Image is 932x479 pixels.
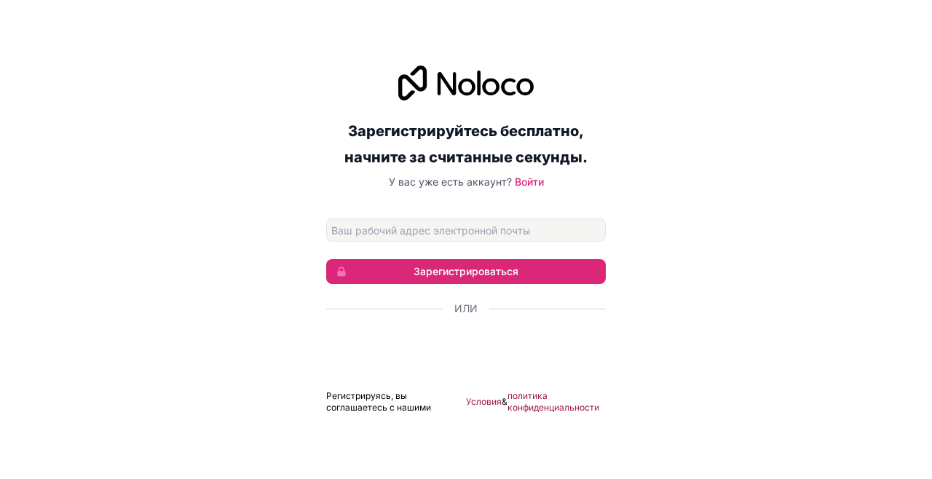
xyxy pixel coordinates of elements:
input: Адрес электронной почты [326,218,606,242]
font: & [502,396,508,407]
font: У вас уже есть аккаунт? [389,175,512,188]
font: Условия [466,396,502,407]
iframe: Кнопка «Войти с аккаунтом Google» [319,332,613,364]
a: Войти [515,175,544,188]
font: Зарегистрироваться [414,265,518,277]
a: Условия [466,396,502,408]
font: Регистрируясь, вы соглашаетесь с нашими [326,390,431,413]
a: политика конфиденциальности [508,390,606,413]
font: Зарегистрируйтесь бесплатно, начните за считанные секунды. [344,122,588,166]
font: политика конфиденциальности [508,390,599,413]
button: Зарегистрироваться [326,259,606,284]
font: Или [454,302,478,314]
